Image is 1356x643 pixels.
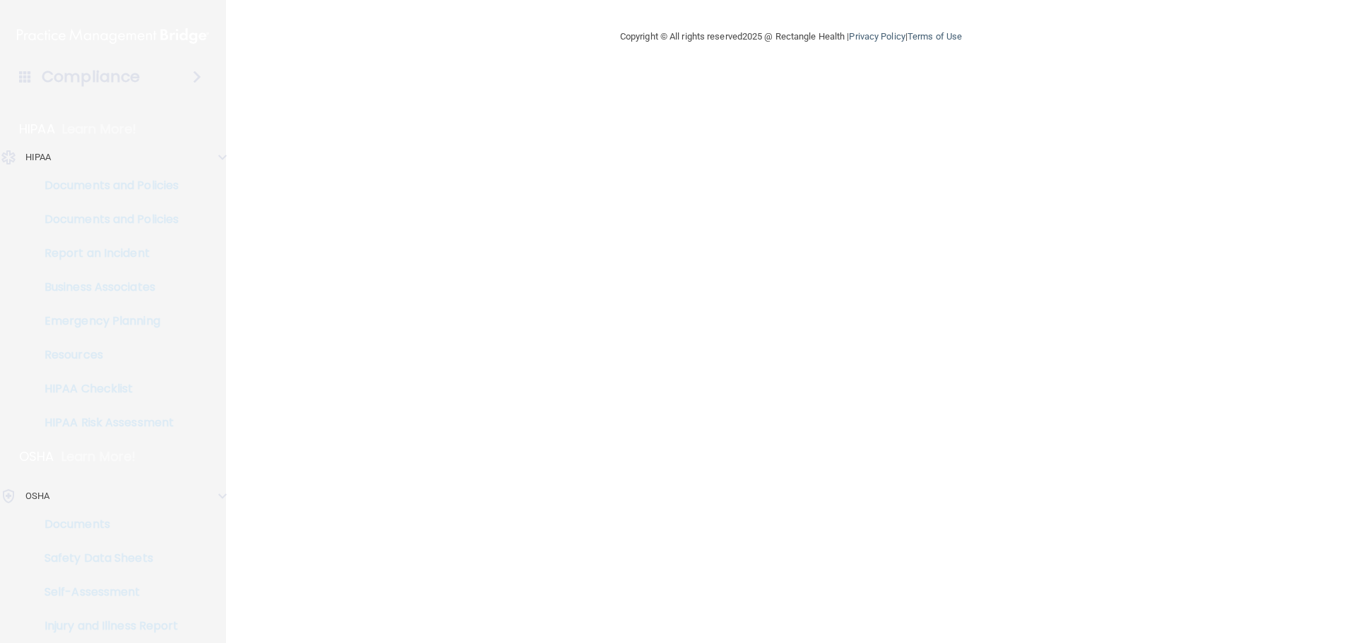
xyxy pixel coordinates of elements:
p: OSHA [25,488,49,505]
p: Documents and Policies [9,212,202,227]
p: HIPAA Risk Assessment [9,416,202,430]
p: Report an Incident [9,246,202,260]
p: Learn More! [62,121,137,138]
a: Terms of Use [908,31,962,42]
h4: Compliance [42,67,140,87]
a: Privacy Policy [849,31,905,42]
p: Injury and Illness Report [9,619,202,633]
img: PMB logo [17,22,209,50]
p: Emergency Planning [9,314,202,328]
p: Learn More! [61,448,136,465]
p: HIPAA [19,121,55,138]
p: Self-Assessment [9,585,202,599]
p: Documents [9,517,202,531]
p: HIPAA Checklist [9,382,202,396]
p: Business Associates [9,280,202,294]
div: Copyright © All rights reserved 2025 @ Rectangle Health | | [533,14,1049,59]
p: Documents and Policies [9,179,202,193]
p: Safety Data Sheets [9,551,202,565]
p: HIPAA [25,149,52,166]
p: Resources [9,348,202,362]
p: OSHA [19,448,54,465]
